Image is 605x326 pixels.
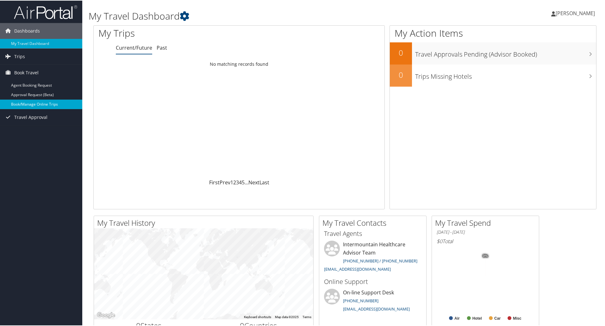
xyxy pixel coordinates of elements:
[209,178,220,185] a: First
[324,277,421,286] h3: Online Support
[94,58,384,69] td: No matching records found
[322,217,426,228] h2: My Travel Contacts
[390,47,412,58] h2: 0
[390,42,596,64] a: 0Travel Approvals Pending (Advisor Booked)
[248,178,259,185] a: Next
[324,229,421,237] h3: Travel Agents
[483,254,488,257] tspan: 0%
[157,44,167,51] a: Past
[390,26,596,39] h1: My Action Items
[14,64,39,80] span: Book Travel
[245,178,248,185] span: …
[321,240,425,274] li: Intermountain Healthcare Advisor Team
[437,237,442,244] span: $0
[551,3,601,22] a: [PERSON_NAME]
[275,315,299,318] span: Map data ©2025
[454,316,460,320] text: Air
[244,314,271,319] button: Keyboard shortcuts
[116,44,152,51] a: Current/Future
[472,316,482,320] text: Hotel
[242,178,245,185] a: 5
[220,178,230,185] a: Prev
[98,26,259,39] h1: My Trips
[233,178,236,185] a: 2
[556,9,595,16] span: [PERSON_NAME]
[239,178,242,185] a: 4
[14,109,47,125] span: Travel Approval
[89,9,430,22] h1: My Travel Dashboard
[96,311,116,319] img: Google
[321,288,425,314] li: On-line Support Desk
[324,266,391,271] a: [EMAIL_ADDRESS][DOMAIN_NAME]
[236,178,239,185] a: 3
[415,46,596,58] h3: Travel Approvals Pending (Advisor Booked)
[435,217,539,228] h2: My Travel Spend
[14,48,25,64] span: Trips
[230,178,233,185] a: 1
[96,311,116,319] a: Open this area in Google Maps (opens a new window)
[343,257,417,263] a: [PHONE_NUMBER] / [PHONE_NUMBER]
[513,316,521,320] text: Misc
[343,297,378,303] a: [PHONE_NUMBER]
[494,316,501,320] text: Car
[302,315,311,318] a: Terms (opens in new tab)
[14,22,40,38] span: Dashboards
[343,305,410,311] a: [EMAIL_ADDRESS][DOMAIN_NAME]
[390,69,412,80] h2: 0
[415,68,596,80] h3: Trips Missing Hotels
[259,178,269,185] a: Last
[97,217,313,228] h2: My Travel History
[437,229,534,235] h6: [DATE] - [DATE]
[14,4,77,19] img: airportal-logo.png
[437,237,534,244] h6: Total
[390,64,596,86] a: 0Trips Missing Hotels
